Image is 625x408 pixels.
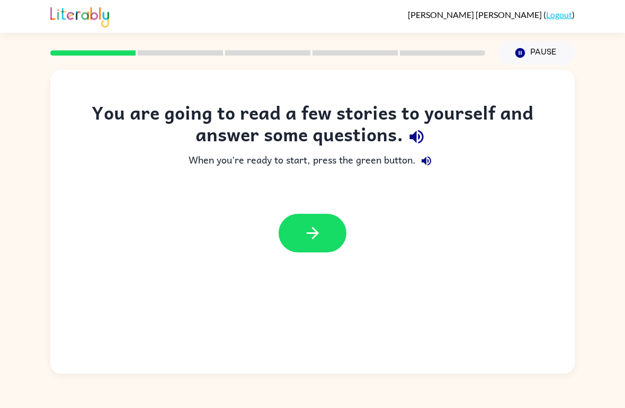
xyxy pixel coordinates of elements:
a: Logout [546,10,572,20]
img: Literably [50,4,109,28]
span: [PERSON_NAME] [PERSON_NAME] [408,10,543,20]
div: ( ) [408,10,575,20]
div: You are going to read a few stories to yourself and answer some questions. [72,102,553,150]
button: Pause [498,41,575,65]
div: When you're ready to start, press the green button. [72,150,553,171]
